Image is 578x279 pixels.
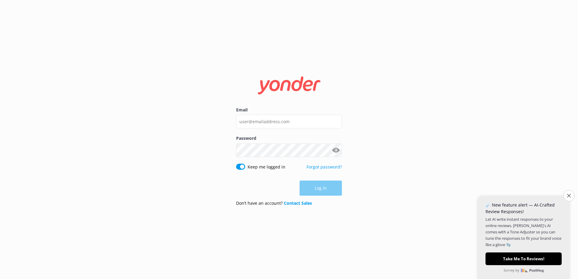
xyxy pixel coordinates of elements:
[236,107,342,113] label: Email
[330,144,342,156] button: Show password
[236,115,342,128] input: user@emailaddress.com
[248,164,285,170] label: Keep me logged in
[284,200,312,206] a: Contact Sales
[307,164,342,170] a: Forgot password?
[236,200,312,207] p: Don’t have an account?
[236,135,342,142] label: Password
